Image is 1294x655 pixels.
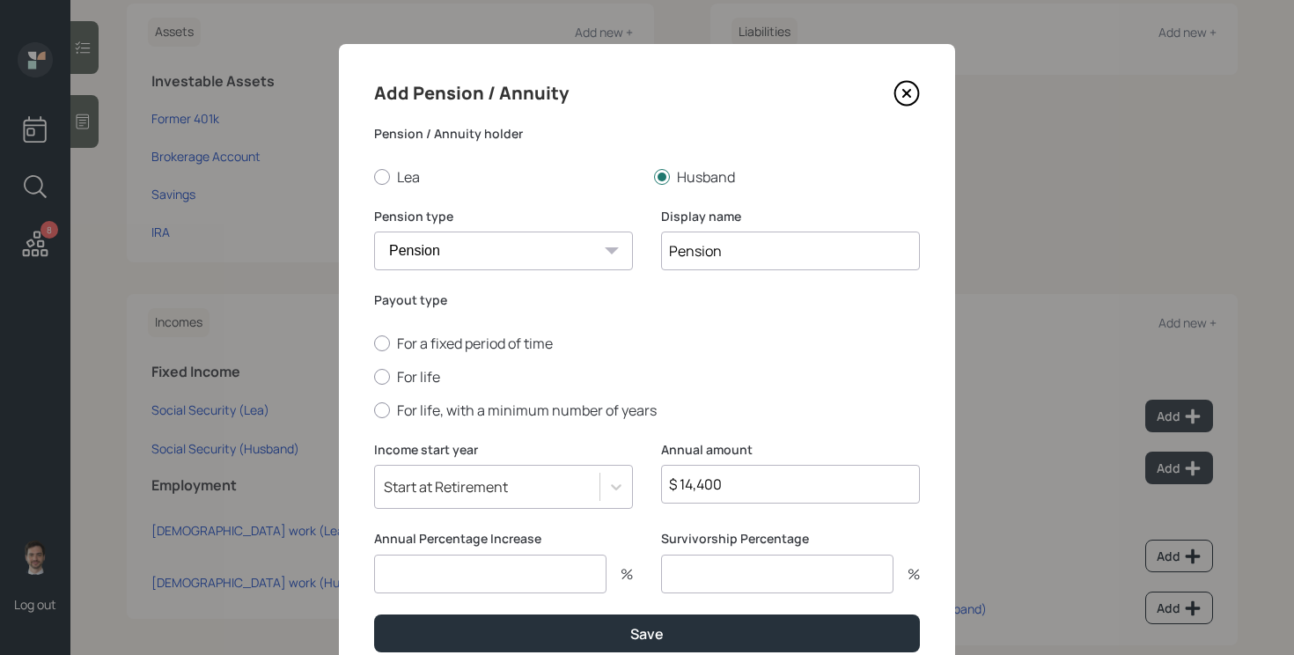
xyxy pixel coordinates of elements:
div: Save [630,624,664,644]
label: Payout type [374,291,920,309]
label: For a fixed period of time [374,334,920,353]
label: Lea [374,167,640,187]
div: Start at Retirement [384,477,508,497]
div: % [607,567,633,581]
label: Husband [654,167,920,187]
h4: Add Pension / Annuity [374,79,569,107]
label: Income start year [374,441,633,459]
label: Pension type [374,208,633,225]
label: Annual Percentage Increase [374,530,633,548]
label: Display name [661,208,920,225]
button: Save [374,615,920,652]
label: Pension / Annuity holder [374,125,920,143]
div: % [893,567,920,581]
label: For life, with a minimum number of years [374,401,920,420]
label: Annual amount [661,441,920,459]
label: Survivorship Percentage [661,530,920,548]
label: For life [374,367,920,386]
